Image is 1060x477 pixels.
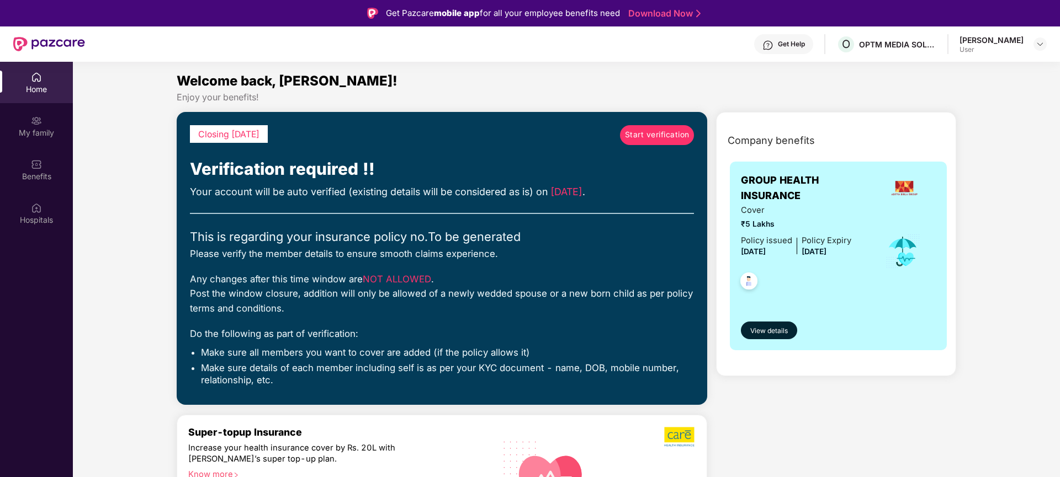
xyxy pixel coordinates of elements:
[696,8,701,19] img: Stroke
[363,274,431,285] span: NOT ALLOWED
[190,184,694,200] div: Your account will be auto verified (existing details will be considered as is) on .
[741,218,851,231] span: ₹5 Lakhs
[625,129,690,141] span: Start verification
[802,234,851,247] div: Policy Expiry
[762,40,773,51] img: svg+xml;base64,PHN2ZyBpZD0iSGVscC0zMngzMiIgeG1sbnM9Imh0dHA6Ly93d3cudzMub3JnLzIwMDAvc3ZnIiB3aWR0aD...
[434,8,480,18] strong: mobile app
[628,8,697,19] a: Download Now
[741,321,797,339] button: View details
[889,173,919,203] img: insurerLogo
[177,73,397,89] span: Welcome back, [PERSON_NAME]!
[735,269,762,296] img: svg+xml;base64,PHN2ZyB4bWxucz0iaHR0cDovL3d3dy53My5vcmcvMjAwMC9zdmciIHdpZHRoPSI0OC45NDMiIGhlaWdodD...
[741,204,851,217] span: Cover
[190,246,694,261] div: Please verify the member details to ensure smooth claims experience.
[778,40,805,49] div: Get Help
[190,326,694,341] div: Do the following as part of verification:
[885,233,921,270] img: icon
[664,426,696,447] img: b5dec4f62d2307b9de63beb79f102df3.png
[188,443,437,464] div: Increase your health insurance cover by Rs. 20L with [PERSON_NAME]’s super top-up plan.
[1036,40,1045,49] img: svg+xml;base64,PHN2ZyBpZD0iRHJvcGRvd24tMzJ4MzIiIHhtbG5zPSJodHRwOi8vd3d3LnczLm9yZy8yMDAwL3N2ZyIgd2...
[367,8,378,19] img: Logo
[13,37,85,51] img: New Pazcare Logo
[201,346,694,358] li: Make sure all members you want to cover are added (if the policy allows it)
[198,129,259,140] span: Closing [DATE]
[741,173,873,204] span: GROUP HEALTH INSURANCE
[750,326,788,336] span: View details
[741,247,766,256] span: [DATE]
[741,234,792,247] div: Policy issued
[188,469,478,477] div: Know more
[960,35,1024,45] div: [PERSON_NAME]
[31,72,42,83] img: svg+xml;base64,PHN2ZyBpZD0iSG9tZSIgeG1sbnM9Imh0dHA6Ly93d3cudzMub3JnLzIwMDAvc3ZnIiB3aWR0aD0iMjAiIG...
[188,426,484,438] div: Super-topup Insurance
[550,186,582,197] span: [DATE]
[386,7,620,20] div: Get Pazcare for all your employee benefits need
[960,45,1024,54] div: User
[620,125,694,145] a: Start verification
[31,115,42,126] img: svg+xml;base64,PHN2ZyB3aWR0aD0iMjAiIGhlaWdodD0iMjAiIHZpZXdCb3g9IjAgMCAyMCAyMCIgZmlsbD0ibm9uZSIgeG...
[190,272,694,315] div: Any changes after this time window are . Post the window closure, addition will only be allowed o...
[802,247,826,256] span: [DATE]
[177,92,956,103] div: Enjoy your benefits!
[190,227,694,246] div: This is regarding your insurance policy no. To be generated
[859,39,936,50] div: OPTM MEDIA SOLUTIONS PRIVATE LIMITED
[728,133,815,148] span: Company benefits
[842,37,850,51] span: O
[201,362,694,387] li: Make sure details of each member including self is as per your KYC document - name, DOB, mobile n...
[31,202,42,213] img: svg+xml;base64,PHN2ZyBpZD0iSG9zcGl0YWxzIiB4bWxucz0iaHR0cDovL3d3dy53My5vcmcvMjAwMC9zdmciIHdpZHRoPS...
[31,159,42,170] img: svg+xml;base64,PHN2ZyBpZD0iQmVuZWZpdHMiIHhtbG5zPSJodHRwOi8vd3d3LnczLm9yZy8yMDAwL3N2ZyIgd2lkdGg9Ij...
[190,156,694,182] div: Verification required !!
